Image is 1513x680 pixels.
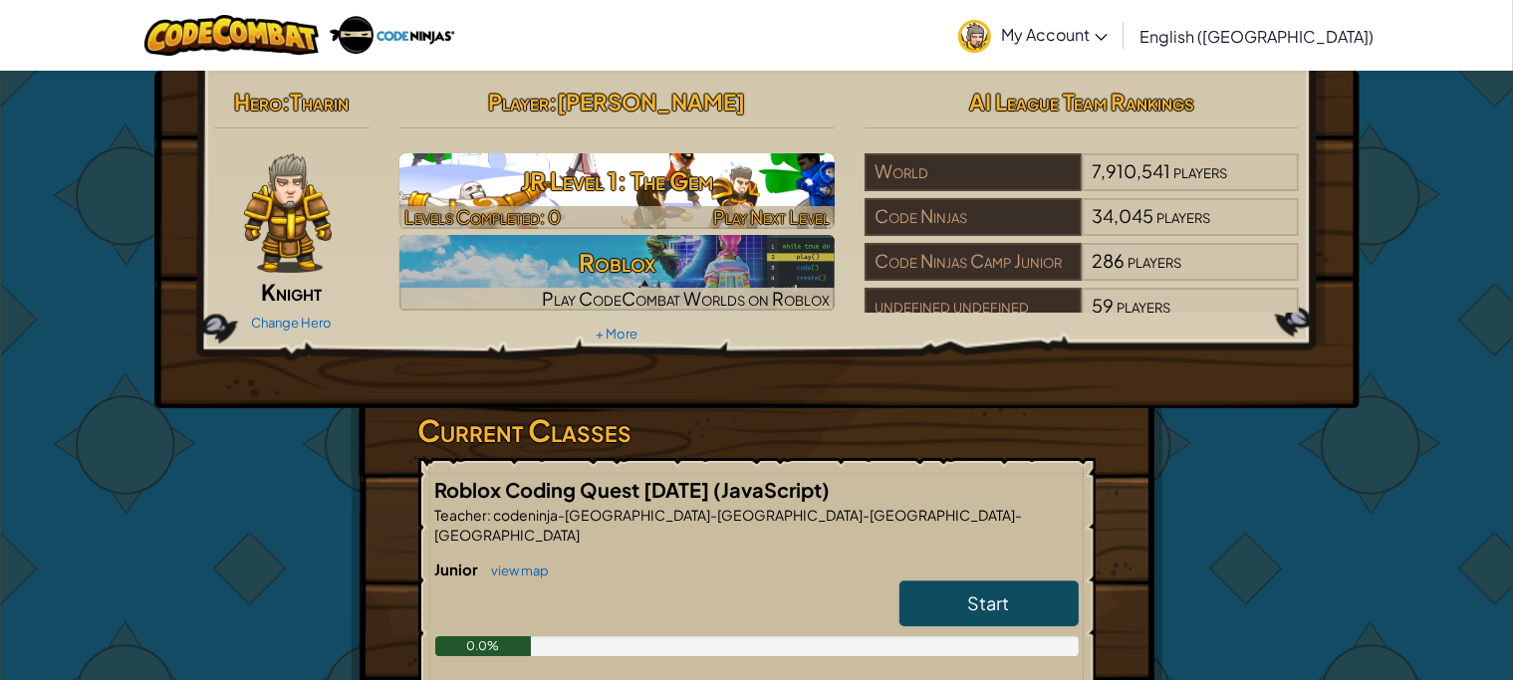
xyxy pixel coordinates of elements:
span: (JavaScript) [714,477,831,502]
a: Change Hero [251,315,332,331]
img: Play CodeCombat Worlds on Roblox [399,235,835,311]
span: Levels Completed: 0 [404,205,561,228]
span: Roblox Coding Quest [DATE] [435,477,714,502]
span: codeninja-[GEOGRAPHIC_DATA]-[GEOGRAPHIC_DATA]-[GEOGRAPHIC_DATA]-[GEOGRAPHIC_DATA] [435,506,1023,544]
span: players [1128,249,1181,272]
span: Play Next Level [713,205,830,228]
img: Code Ninjas logo [329,15,455,56]
a: view map [482,563,550,578]
img: avatar [958,20,991,53]
span: : [549,88,557,115]
span: Hero [234,88,282,115]
span: 7,910,541 [1092,159,1170,182]
h3: JR Level 1: The Gem [399,158,835,203]
a: Code Ninjas Camp Junior286players [865,262,1300,285]
div: World [865,153,1082,191]
div: Code Ninjas [865,198,1082,236]
span: players [1117,294,1170,317]
img: knight-pose.png [244,153,332,273]
a: RobloxPlay CodeCombat Worlds on Roblox [399,235,835,311]
a: World7,910,541players [865,172,1300,195]
a: My Account [948,4,1118,67]
span: Knight [261,278,322,306]
a: English ([GEOGRAPHIC_DATA]) [1130,9,1384,63]
span: 34,045 [1092,204,1153,227]
a: Play Next Level [399,153,835,229]
span: My Account [1001,24,1108,45]
img: JR Level 1: The Gem [399,153,835,229]
span: players [1156,204,1210,227]
div: 0.0% [435,636,532,656]
span: players [1173,159,1227,182]
h3: Current Classes [418,408,1096,453]
a: undefined undefined59players [865,307,1300,330]
span: Tharin [290,88,349,115]
span: : [282,88,290,115]
span: Play CodeCombat Worlds on Roblox [542,287,830,310]
span: 59 [1092,294,1114,317]
a: Code Ninjas34,045players [865,217,1300,240]
span: AI League Team Rankings [969,88,1195,115]
h3: Roblox [399,240,835,285]
div: undefined undefined [865,288,1082,326]
span: Teacher [435,506,488,524]
span: Junior [435,560,482,578]
span: Start [968,591,1010,614]
img: CodeCombat logo [144,15,319,56]
span: : [488,506,492,524]
span: English ([GEOGRAPHIC_DATA]) [1139,26,1374,47]
div: Code Ninjas Camp Junior [865,243,1082,281]
span: Player [488,88,549,115]
span: [PERSON_NAME] [557,88,745,115]
span: 286 [1092,249,1125,272]
a: + More [596,326,637,341]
